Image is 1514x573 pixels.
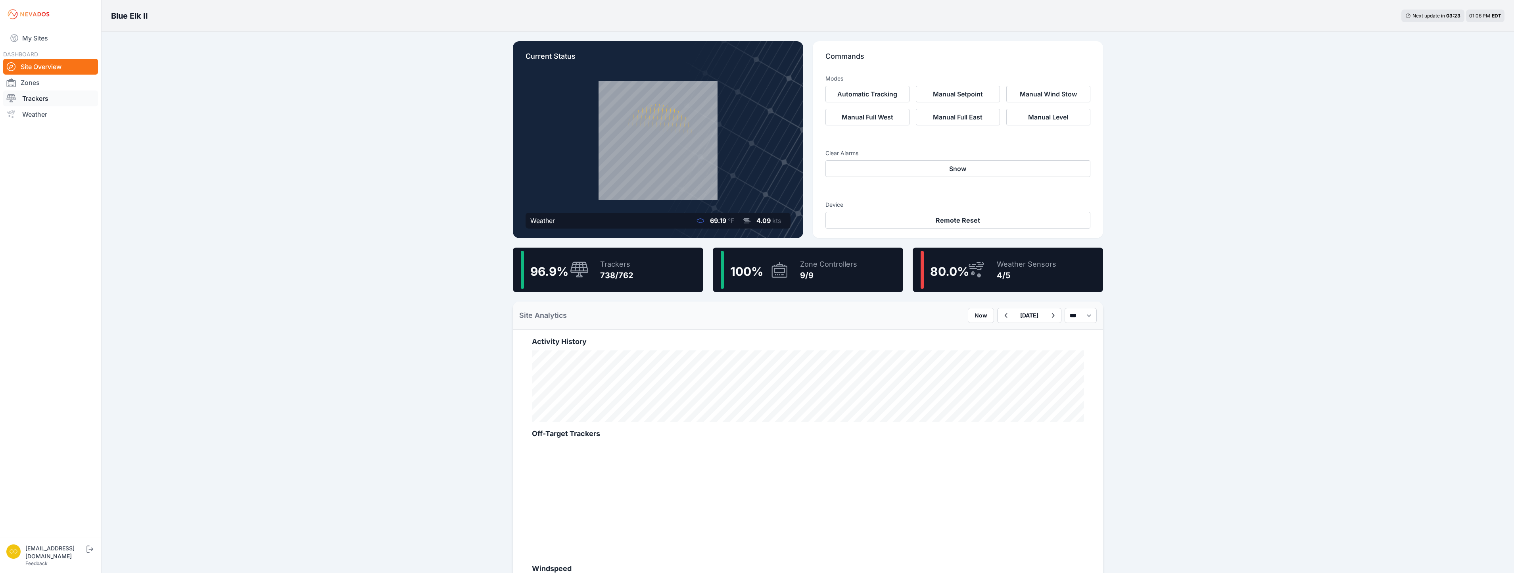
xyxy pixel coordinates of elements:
[1014,308,1045,323] button: [DATE]
[526,51,791,68] p: Current Status
[1446,13,1460,19] div: 03 : 23
[825,201,1090,209] h3: Device
[532,428,1084,439] h2: Off-Target Trackers
[800,259,857,270] div: Zone Controllers
[825,212,1090,229] button: Remote Reset
[600,270,633,281] div: 738/762
[772,217,781,225] span: kts
[916,86,1000,102] button: Manual Setpoint
[913,248,1103,292] a: 80.0%Weather Sensors4/5
[930,264,969,279] span: 80.0 %
[6,544,21,559] img: controlroomoperator@invenergy.com
[3,59,98,75] a: Site Overview
[730,264,763,279] span: 100 %
[800,270,857,281] div: 9/9
[513,248,703,292] a: 96.9%Trackers738/762
[968,308,994,323] button: Now
[825,149,1090,157] h3: Clear Alarms
[825,75,843,83] h3: Modes
[519,310,567,321] h2: Site Analytics
[530,216,555,225] div: Weather
[3,106,98,122] a: Weather
[756,217,771,225] span: 4.09
[25,560,48,566] a: Feedback
[530,264,568,279] span: 96.9 %
[825,160,1090,177] button: Snow
[1006,86,1090,102] button: Manual Wind Stow
[1412,13,1445,19] span: Next update in
[532,336,1084,347] h2: Activity History
[3,29,98,48] a: My Sites
[111,6,148,26] nav: Breadcrumb
[600,259,633,270] div: Trackers
[825,109,910,125] button: Manual Full West
[3,75,98,90] a: Zones
[916,109,1000,125] button: Manual Full East
[6,8,51,21] img: Nevados
[1469,13,1490,19] span: 01:06 PM
[825,86,910,102] button: Automatic Tracking
[1492,13,1501,19] span: EDT
[1006,109,1090,125] button: Manual Level
[713,248,903,292] a: 100%Zone Controllers9/9
[3,51,38,58] span: DASHBOARD
[997,259,1056,270] div: Weather Sensors
[25,544,85,560] div: [EMAIL_ADDRESS][DOMAIN_NAME]
[3,90,98,106] a: Trackers
[111,10,148,21] h3: Blue Elk II
[710,217,726,225] span: 69.19
[728,217,734,225] span: °F
[997,270,1056,281] div: 4/5
[825,51,1090,68] p: Commands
